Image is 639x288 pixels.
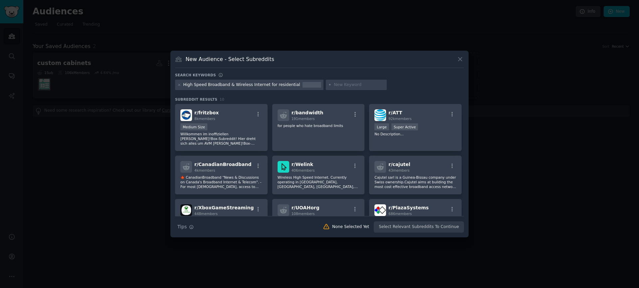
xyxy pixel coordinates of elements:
[278,175,359,189] p: Wireless High Speed Internet. Currently operating in [GEOGRAPHIC_DATA], [GEOGRAPHIC_DATA], [GEOGR...
[177,223,187,230] span: Tips
[175,97,217,102] span: Subreddit Results
[391,123,418,130] div: Super Active
[180,204,192,216] img: XboxGameStreaming
[183,82,300,88] div: High Speed Broadband & Wireless Internet for residential
[388,168,409,172] span: 43 members
[292,110,323,115] span: r/ bandwidth
[388,212,412,216] span: 686 members
[186,56,274,63] h3: New Audience - Select Subreddits
[292,168,315,172] span: 406 members
[332,224,369,230] div: None Selected Yet
[194,205,254,210] span: r/ XboxGameStreaming
[292,117,315,121] span: 191 members
[194,212,218,216] span: 448 members
[180,109,192,121] img: fritzbox
[388,205,429,210] span: r/ PlazaSystems
[175,221,196,233] button: Tips
[180,123,207,130] div: Medium Size
[388,117,411,121] span: 92k members
[292,212,315,216] span: 108 members
[278,161,289,173] img: Welink
[374,175,456,189] p: Cajutel sarl is a Guinea-Bissau company under Swiss ownership.Cajutel aims at building the most c...
[292,162,313,167] span: r/ Welink
[194,117,215,121] span: 8k members
[388,110,402,115] span: r/ ATT
[374,132,456,136] p: No Description...
[374,123,389,130] div: Large
[180,175,262,189] p: 🍁 CanadianBroadband "News & Discussions on Canada's Broadband Internet & Telecom". - For most [DE...
[194,110,219,115] span: r/ fritzbox
[374,204,386,216] img: PlazaSystems
[292,205,319,210] span: r/ UOAHorg
[278,123,359,128] p: for people who hate broadband limits
[374,109,386,121] img: ATT
[388,162,410,167] span: r/ cajutel
[180,132,262,146] p: Willkommen im inoffiziellen [PERSON_NAME]!Box-Subreddit! Hier dreht sich alles um AVM [PERSON_NAM...
[334,82,384,88] input: New Keyword
[220,97,224,101] span: 10
[175,73,216,77] h3: Search keywords
[194,168,215,172] span: 4k members
[194,162,252,167] span: r/ CanadianBroadband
